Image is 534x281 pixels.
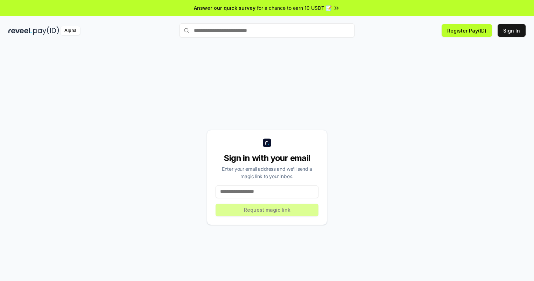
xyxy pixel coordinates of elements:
span: for a chance to earn 10 USDT 📝 [257,4,332,12]
img: reveel_dark [8,26,32,35]
img: pay_id [33,26,59,35]
span: Answer our quick survey [194,4,255,12]
div: Enter your email address and we’ll send a magic link to your inbox. [216,165,318,180]
img: logo_small [263,139,271,147]
div: Sign in with your email [216,153,318,164]
div: Alpha [61,26,80,35]
button: Register Pay(ID) [442,24,492,37]
button: Sign In [498,24,526,37]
